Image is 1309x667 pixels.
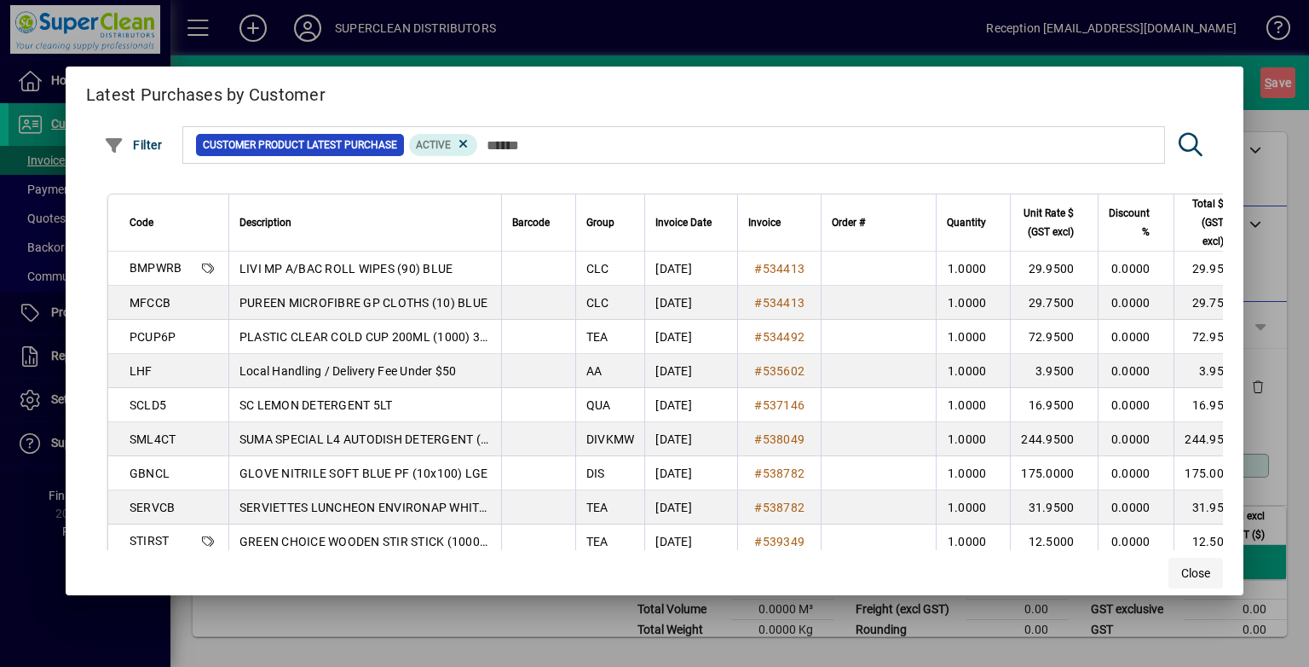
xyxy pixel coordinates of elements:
[748,430,810,449] a: #538049
[1021,204,1089,241] div: Unit Rate $ (GST excl)
[644,252,737,286] td: [DATE]
[1098,252,1173,286] td: 0.0000
[1173,422,1248,456] td: 244.95
[1185,194,1239,251] div: Total $ (GST excl)
[763,501,805,514] span: 538782
[130,213,153,232] span: Code
[1173,286,1248,320] td: 29.75
[748,396,810,415] a: #537146
[1010,252,1098,286] td: 29.9500
[748,213,810,232] div: Invoice
[1010,286,1098,320] td: 29.7500
[130,467,170,480] span: GBNCL
[947,213,986,232] span: Quantity
[239,432,512,446] span: SUMA SPECIAL L4 AUTODISH DETERGENT (2x5L)
[130,296,170,310] span: MFCCB
[1173,490,1248,525] td: 31.95
[644,388,737,422] td: [DATE]
[512,213,550,232] span: Barcode
[748,362,810,380] a: #535602
[763,330,805,344] span: 534492
[1098,456,1173,490] td: 0.0000
[239,467,488,480] span: GLOVE NITRILE SOFT BLUE PF (10x100) LGE
[644,354,737,388] td: [DATE]
[239,296,487,310] span: PUREEN MICROFIBRE GP CLOTHS (10) BLUE
[1098,490,1173,525] td: 0.0000
[754,330,762,344] span: #
[763,262,805,275] span: 534413
[66,67,1243,116] h2: Latest Purchases by Customer
[754,398,762,412] span: #
[644,320,737,354] td: [DATE]
[239,398,393,412] span: SC LEMON DETERGENT 5LT
[239,501,556,514] span: SERVIETTES LUNCHEON ENVIRONAP WHITE 1PLY (3000)
[239,213,491,232] div: Description
[130,364,153,378] span: LHF
[936,456,1010,490] td: 1.0000
[1010,320,1098,354] td: 72.9500
[1010,354,1098,388] td: 3.9500
[644,490,737,525] td: [DATE]
[1168,558,1223,589] button: Close
[586,213,614,232] span: Group
[763,432,805,446] span: 538049
[239,213,291,232] span: Description
[1010,422,1098,456] td: 244.9500
[239,330,521,344] span: PLASTIC CLEAR COLD CUP 200ML (1000) 300/404
[1173,252,1248,286] td: 29.95
[1181,565,1210,583] span: Close
[130,501,176,514] span: SERVCB
[644,286,737,320] td: [DATE]
[104,138,163,152] span: Filter
[763,535,805,548] span: 539349
[754,467,762,480] span: #
[1173,354,1248,388] td: 3.95
[754,262,762,275] span: #
[936,422,1010,456] td: 1.0000
[754,296,762,310] span: #
[754,535,762,548] span: #
[586,262,609,275] span: CLC
[748,259,810,278] a: #534413
[763,296,805,310] span: 534413
[1098,320,1173,354] td: 0.0000
[1185,194,1224,251] span: Total $ (GST excl)
[936,388,1010,422] td: 1.0000
[754,432,762,446] span: #
[203,136,397,154] span: Customer Product Latest Purchase
[754,364,762,378] span: #
[748,328,810,346] a: #534492
[1109,204,1165,241] div: Discount %
[748,213,781,232] span: Invoice
[416,139,451,151] span: Active
[1109,204,1150,241] span: Discount %
[644,456,737,490] td: [DATE]
[754,501,762,514] span: #
[936,320,1010,354] td: 1.0000
[936,525,1010,559] td: 1.0000
[586,467,605,480] span: DIS
[1021,204,1074,241] span: Unit Rate $ (GST excl)
[644,422,737,456] td: [DATE]
[655,213,727,232] div: Invoice Date
[748,498,810,517] a: #538782
[1098,354,1173,388] td: 0.0000
[409,134,477,156] mat-chip: Product Activation Status: Active
[763,364,805,378] span: 535602
[512,213,565,232] div: Barcode
[130,213,218,232] div: Code
[644,525,737,559] td: [DATE]
[832,213,926,232] div: Order #
[763,467,805,480] span: 538782
[655,213,712,232] span: Invoice Date
[586,213,635,232] div: Group
[586,398,611,412] span: QUA
[1010,456,1098,490] td: 175.0000
[1010,388,1098,422] td: 16.9500
[1098,388,1173,422] td: 0.0000
[748,293,810,312] a: #534413
[832,213,865,232] span: Order #
[1173,320,1248,354] td: 72.95
[130,330,176,344] span: PCUP6P
[947,213,1001,232] div: Quantity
